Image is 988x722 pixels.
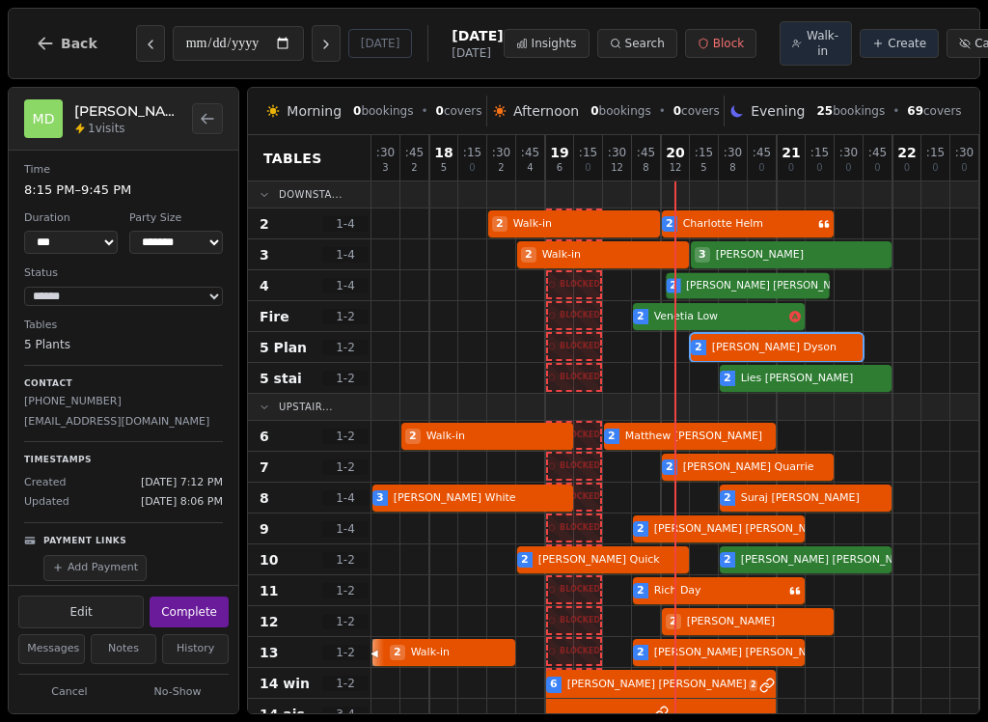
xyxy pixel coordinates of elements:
[312,25,341,62] button: Next day
[353,103,413,119] span: bookings
[527,163,533,173] span: 4
[24,318,223,334] dt: Tables
[816,103,885,119] span: bookings
[637,309,645,325] span: 2
[685,29,756,58] button: Block
[24,210,118,227] dt: Duration
[845,163,851,173] span: 0
[585,163,590,173] span: 0
[579,147,597,158] span: : 15
[492,147,510,158] span: : 30
[874,163,880,173] span: 0
[322,583,369,598] span: 1 - 2
[932,163,938,173] span: 0
[897,146,916,159] span: 22
[43,535,126,548] p: Payment Links
[724,371,731,387] span: 2
[411,163,417,173] span: 2
[141,475,223,491] span: [DATE] 7:12 PM
[452,45,503,61] span: [DATE]
[695,147,713,158] span: : 15
[907,104,923,118] span: 69
[129,210,223,227] dt: Party Size
[737,490,888,507] span: Suraj [PERSON_NAME]
[322,707,369,722] span: 3 - 4
[322,340,369,355] span: 1 - 2
[892,103,899,119] span: •
[670,163,682,173] span: 12
[24,377,223,391] p: Contact
[683,614,830,630] span: [PERSON_NAME]
[405,147,424,158] span: : 45
[650,521,834,538] span: [PERSON_NAME] [PERSON_NAME]
[348,29,413,58] button: [DATE]
[260,488,269,508] span: 8
[141,494,223,511] span: [DATE] 8:06 PM
[260,276,269,295] span: 4
[788,163,794,173] span: 0
[700,163,706,173] span: 5
[737,371,888,387] span: Lies [PERSON_NAME]
[322,371,369,386] span: 1 - 2
[24,99,63,138] div: MD
[695,340,702,356] span: 2
[469,163,475,173] span: 0
[376,147,395,158] span: : 30
[666,216,673,233] span: 2
[24,336,223,353] dd: 5 Plants
[521,552,529,569] span: 2
[322,490,369,506] span: 1 - 4
[322,247,369,263] span: 1 - 4
[904,163,910,173] span: 0
[126,680,229,705] button: No-Show
[24,265,223,282] dt: Status
[782,146,800,159] span: 21
[550,146,568,159] span: 19
[18,634,85,664] button: Messages
[712,247,888,264] span: [PERSON_NAME]
[789,585,801,597] svg: Customer message
[839,147,858,158] span: : 30
[260,338,307,357] span: 5 Plan
[509,216,656,233] span: Walk-in
[322,676,369,691] span: 1 - 2
[816,104,833,118] span: 25
[24,394,223,410] p: [PHONE_NUMBER]
[260,643,278,662] span: 13
[751,101,805,121] span: Evening
[611,163,623,173] span: 12
[521,247,536,264] span: 2
[521,147,539,158] span: : 45
[421,103,427,119] span: •
[637,645,645,661] span: 2
[666,614,681,630] span: 2
[749,680,758,691] span: 2
[260,214,269,234] span: 2
[492,216,508,233] span: 2
[724,147,742,158] span: : 30
[24,454,223,467] p: Timestamps
[322,552,369,568] span: 1 - 2
[390,645,405,661] span: 2
[322,459,369,475] span: 1 - 2
[724,552,731,569] span: 2
[260,427,269,446] span: 6
[926,147,945,158] span: : 15
[91,634,157,664] button: Notes
[608,147,626,158] span: : 30
[279,187,343,202] span: Downsta...
[695,247,710,264] span: 3
[88,121,125,136] span: 1 visits
[504,29,590,58] button: Insights
[907,103,961,119] span: covers
[597,29,677,58] button: Search
[43,555,147,581] button: Add Payment
[673,104,681,118] span: 0
[737,552,920,569] span: [PERSON_NAME] [PERSON_NAME]
[452,26,503,45] span: [DATE]
[888,36,926,51] span: Create
[621,429,772,445] span: Matthew [PERSON_NAME]
[24,180,223,200] dd: 8:15 PM – 9:45 PM
[498,163,504,173] span: 2
[961,163,967,173] span: 0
